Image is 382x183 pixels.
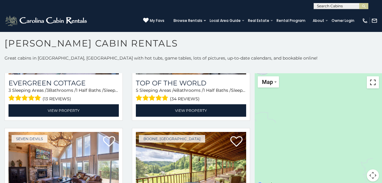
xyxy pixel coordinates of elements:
a: Real Estate [245,16,272,25]
span: 1 Half Baths / [76,88,104,93]
button: Toggle fullscreen view [367,76,379,88]
img: mail-regular-white.png [371,18,377,24]
a: Local Area Guide [207,16,244,25]
a: About [310,16,327,25]
a: Add to favorites [230,136,243,148]
span: 1 Half Baths / [203,88,231,93]
div: Sleeping Areas / Bathrooms / Sleeps: [9,87,119,103]
span: 3 [46,88,49,93]
span: (34 reviews) [170,95,200,103]
a: Browse Rentals [170,16,205,25]
a: Seven Devils [12,135,47,143]
a: Boone, [GEOGRAPHIC_DATA] [139,135,205,143]
span: Map [262,79,273,85]
a: Top of the World [136,79,246,87]
button: Map camera controls [367,169,379,181]
span: (13 reviews) [43,95,71,103]
span: 5 [136,88,138,93]
button: Change map style [258,76,279,88]
img: White-1-2.png [5,15,89,27]
img: phone-regular-white.png [362,18,368,24]
a: Owner Login [329,16,357,25]
span: 11 [246,88,249,93]
span: My Favs [150,18,164,23]
span: 9 [118,88,121,93]
a: Evergreen Cottage [9,79,119,87]
a: View Property [9,104,119,117]
a: View Property [136,104,246,117]
div: Sleeping Areas / Bathrooms / Sleeps: [136,87,246,103]
span: 4 [174,88,176,93]
span: 3 [9,88,11,93]
a: Rental Program [274,16,308,25]
a: My Favs [143,18,164,24]
a: Add to favorites [103,136,115,148]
